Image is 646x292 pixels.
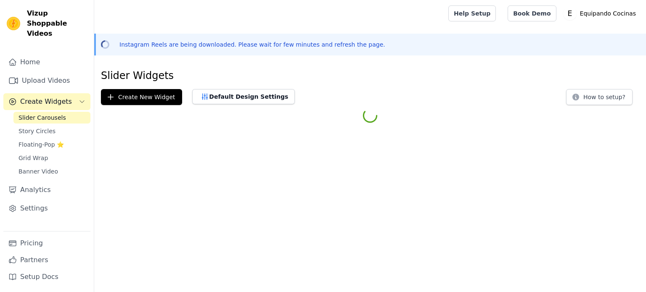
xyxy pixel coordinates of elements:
span: Story Circles [19,127,56,135]
span: Floating-Pop ⭐ [19,140,64,149]
a: Banner Video [13,166,90,177]
span: Create Widgets [20,97,72,107]
button: Create New Widget [101,89,182,105]
h1: Slider Widgets [101,69,639,82]
button: How to setup? [566,89,633,105]
a: Floating-Pop ⭐ [13,139,90,150]
a: Slider Carousels [13,112,90,124]
button: E Equipando Cocinas [563,6,639,21]
span: Vizup Shoppable Videos [27,8,87,39]
p: Instagram Reels are being downloaded. Please wait for few minutes and refresh the page. [119,40,385,49]
img: Vizup [7,17,20,30]
a: Help Setup [448,5,496,21]
a: Home [3,54,90,71]
a: Upload Videos [3,72,90,89]
a: How to setup? [566,95,633,103]
a: Book Demo [508,5,556,21]
span: Grid Wrap [19,154,48,162]
a: Pricing [3,235,90,252]
button: Default Design Settings [192,89,295,104]
a: Settings [3,200,90,217]
a: Setup Docs [3,268,90,285]
span: Banner Video [19,167,58,176]
span: Slider Carousels [19,113,66,122]
text: E [567,9,572,18]
a: Story Circles [13,125,90,137]
a: Grid Wrap [13,152,90,164]
button: Create Widgets [3,93,90,110]
p: Equipando Cocinas [577,6,639,21]
a: Analytics [3,182,90,198]
a: Partners [3,252,90,268]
